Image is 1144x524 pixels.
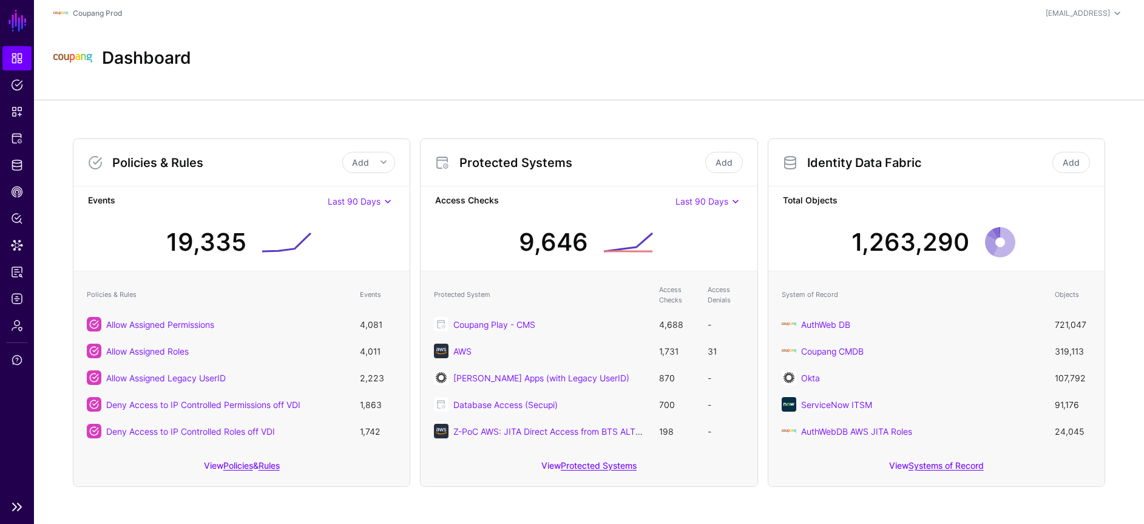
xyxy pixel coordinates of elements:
[53,39,92,78] img: svg+xml;base64,PHN2ZyBpZD0iTG9nbyIgeG1sbnM9Imh0dHA6Ly93d3cudzMub3JnLzIwMDAvc3ZnIiB3aWR0aD0iMTIxLj...
[106,373,226,383] a: Allow Assigned Legacy UserID
[2,46,32,70] a: Dashboard
[434,344,448,358] img: svg+xml;base64,PHN2ZyB3aWR0aD0iNjQiIGhlaWdodD0iNjQiIHZpZXdCb3g9IjAgMCA2NCA2NCIgZmlsbD0ibm9uZSIgeG...
[328,196,381,206] span: Last 90 Days
[88,194,328,209] strong: Events
[102,48,191,69] h2: Dashboard
[776,279,1049,311] th: System of Record
[653,311,702,338] td: 4,688
[11,132,23,145] span: Protected Systems
[702,311,750,338] td: -
[81,279,354,311] th: Policies & Rules
[783,194,1090,209] strong: Total Objects
[354,279,402,311] th: Events
[354,364,402,391] td: 2,223
[106,319,214,330] a: Allow Assigned Permissions
[73,452,410,486] div: View &
[259,460,280,471] a: Rules
[653,279,702,311] th: Access Checks
[807,155,1050,170] h3: Identity Data Fabric
[653,418,702,444] td: 198
[561,460,637,471] a: Protected Systems
[223,460,253,471] a: Policies
[354,418,402,444] td: 1,742
[519,224,588,260] div: 9,646
[702,279,750,311] th: Access Denials
[11,79,23,91] span: Policies
[459,155,702,170] h3: Protected Systems
[801,373,820,383] a: Okta
[782,344,796,358] img: svg+xml;base64,PHN2ZyBpZD0iTG9nbyIgeG1sbnM9Imh0dHA6Ly93d3cudzMub3JnLzIwMDAvc3ZnIiB3aWR0aD0iMTIxLj...
[1046,8,1110,19] div: [EMAIL_ADDRESS]
[782,317,796,332] img: svg+xml;base64,PHN2ZyBpZD0iTG9nbyIgeG1sbnM9Imh0dHA6Ly93d3cudzMub3JnLzIwMDAvc3ZnIiB3aWR0aD0iMTIxLj...
[2,73,32,97] a: Policies
[354,338,402,364] td: 4,011
[73,9,122,18] a: Coupang Prod
[112,155,342,170] h3: Policies & Rules
[166,224,246,260] div: 19,335
[11,293,23,305] span: Logs
[421,452,757,486] div: View
[1052,152,1090,173] a: Add
[2,313,32,338] a: Admin
[1049,391,1097,418] td: 91,176
[653,364,702,391] td: 870
[782,424,796,438] img: svg+xml;base64,PHN2ZyBpZD0iTG9nbyIgeG1sbnM9Imh0dHA6Ly93d3cudzMub3JnLzIwMDAvc3ZnIiB3aWR0aD0iMTIxLj...
[453,319,535,330] a: Coupang Play - CMS
[2,260,32,284] a: Access Reporting
[106,426,275,437] a: Deny Access to IP Controlled Roles off VDI
[702,391,750,418] td: -
[11,52,23,64] span: Dashboard
[653,338,702,364] td: 1,731
[11,319,23,332] span: Admin
[354,311,402,338] td: 4,081
[2,287,32,311] a: Logs
[354,391,402,418] td: 1,863
[702,364,750,391] td: -
[428,279,652,311] th: Protected System
[11,239,23,251] span: Data Lens
[801,319,850,330] a: AuthWeb DB
[352,157,369,168] span: Add
[434,370,448,385] img: svg+xml;base64,PHN2ZyB3aWR0aD0iNjQiIGhlaWdodD0iNjQiIHZpZXdCb3g9IjAgMCA2NCA2NCIgZmlsbD0ibm9uZSIgeG...
[801,426,912,437] a: AuthWebDB AWS JITA Roles
[434,424,448,438] img: svg+xml;base64,PHN2ZyB3aWR0aD0iNjQiIGhlaWdodD0iNjQiIHZpZXdCb3g9IjAgMCA2NCA2NCIgZmlsbD0ibm9uZSIgeG...
[653,391,702,418] td: 700
[11,186,23,198] span: CAEP Hub
[2,180,32,204] a: CAEP Hub
[2,206,32,231] a: Policy Lens
[1049,311,1097,338] td: 721,047
[801,400,872,410] a: ServiceNow ITSM
[106,400,300,410] a: Deny Access to IP Controlled Permissions off VDI
[53,6,68,21] img: svg+xml;base64,PHN2ZyBpZD0iTG9nbyIgeG1sbnM9Imh0dHA6Ly93d3cudzMub3JnLzIwMDAvc3ZnIiB3aWR0aD0iMTIxLj...
[453,426,724,437] a: Z-PoC AWS: JITA Direct Access from BTS ALTUS (ignoring AuthWeb)
[435,194,675,209] strong: Access Checks
[768,452,1105,486] div: View
[11,354,23,366] span: Support
[782,397,796,412] img: svg+xml;base64,PHN2ZyB3aWR0aD0iNjQiIGhlaWdodD0iNjQiIHZpZXdCb3g9IjAgMCA2NCA2NCIgZmlsbD0ibm9uZSIgeG...
[2,100,32,124] a: Snippets
[453,373,629,383] a: [PERSON_NAME] Apps (with Legacy UserID)
[453,346,472,356] a: AWS
[782,370,796,385] img: svg+xml;base64,PHN2ZyB3aWR0aD0iNjQiIGhlaWdodD0iNjQiIHZpZXdCb3g9IjAgMCA2NCA2NCIgZmlsbD0ibm9uZSIgeG...
[11,213,23,225] span: Policy Lens
[453,400,558,410] a: Database Access (Secupi)
[7,7,28,34] a: SGNL
[11,159,23,171] span: Identity Data Fabric
[851,224,969,260] div: 1,263,290
[11,106,23,118] span: Snippets
[702,338,750,364] td: 31
[801,346,864,356] a: Coupang CMDB
[1049,418,1097,444] td: 24,045
[2,126,32,151] a: Protected Systems
[2,153,32,177] a: Identity Data Fabric
[909,460,984,471] a: Systems of Record
[675,196,728,206] span: Last 90 Days
[1049,364,1097,391] td: 107,792
[11,266,23,278] span: Access Reporting
[702,418,750,444] td: -
[106,346,189,356] a: Allow Assigned Roles
[2,233,32,257] a: Data Lens
[1049,279,1097,311] th: Objects
[705,152,743,173] a: Add
[1049,338,1097,364] td: 319,113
